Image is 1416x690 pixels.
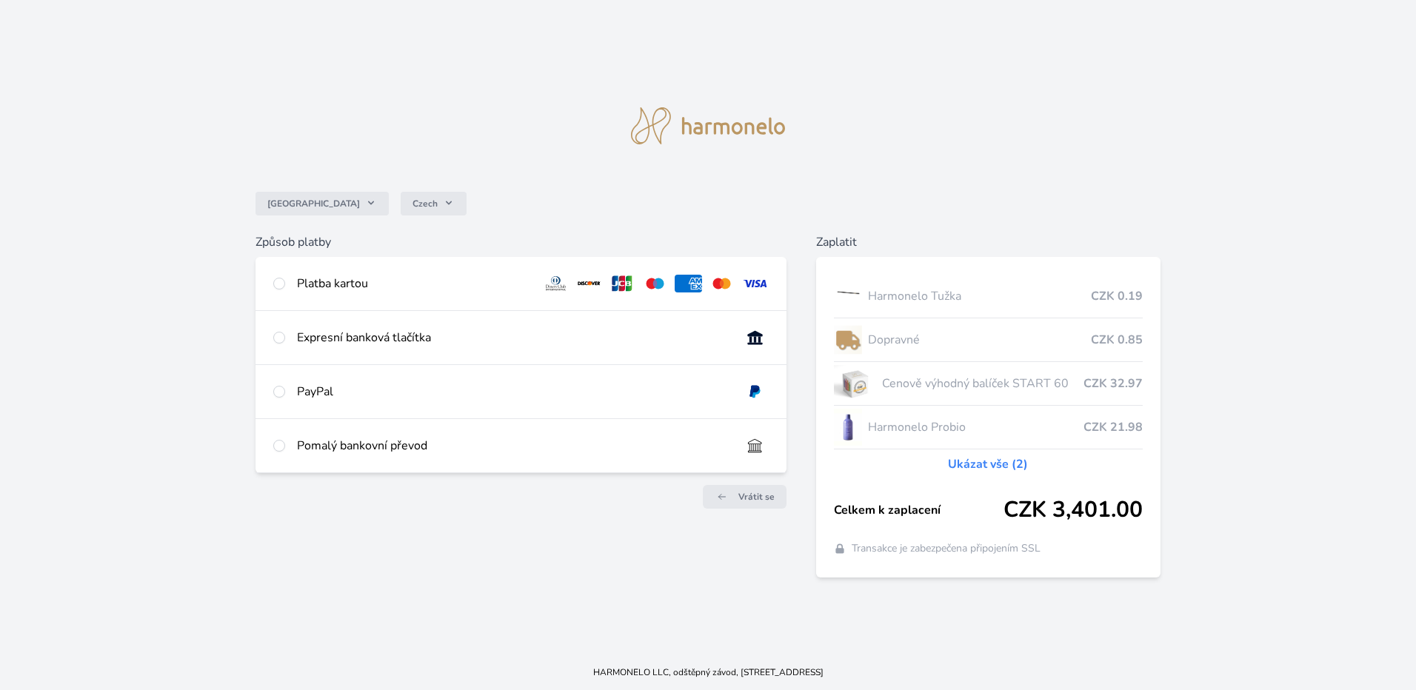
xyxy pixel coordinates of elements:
[297,329,729,346] div: Expresní banková tlačítka
[1091,287,1143,305] span: CZK 0.19
[816,233,1160,251] h6: Zaplatit
[256,192,389,215] button: [GEOGRAPHIC_DATA]
[741,329,769,346] img: onlineBanking_CZ.svg
[741,275,769,292] img: visa.svg
[413,198,438,210] span: Czech
[1083,418,1143,436] span: CZK 21.98
[852,541,1041,556] span: Transakce je zabezpečena připojením SSL
[297,437,729,455] div: Pomalý bankovní převod
[609,275,636,292] img: jcb.svg
[834,321,862,358] img: delivery-lo.png
[834,278,862,315] img: TUZKA_2_copy-lo.png
[675,275,702,292] img: amex.svg
[256,233,787,251] h6: Způsob platby
[738,491,775,503] span: Vrátit se
[641,275,669,292] img: maestro.svg
[868,331,1091,349] span: Dopravné
[948,455,1028,473] a: Ukázat vše (2)
[542,275,570,292] img: diners.svg
[401,192,467,215] button: Czech
[1083,375,1143,392] span: CZK 32.97
[741,437,769,455] img: bankTransfer_IBAN.svg
[703,485,787,509] a: Vrátit se
[708,275,735,292] img: mc.svg
[741,383,769,401] img: paypal.svg
[1091,331,1143,349] span: CZK 0.85
[297,383,729,401] div: PayPal
[834,409,862,446] img: CLEAN_PROBIO_se_stinem_x-lo.jpg
[267,198,360,210] span: [GEOGRAPHIC_DATA]
[575,275,603,292] img: discover.svg
[868,418,1083,436] span: Harmonelo Probio
[297,275,530,292] div: Platba kartou
[1003,497,1143,523] span: CZK 3,401.00
[834,365,876,402] img: start.jpg
[631,107,785,144] img: logo.svg
[868,287,1091,305] span: Harmonelo Tužka
[834,501,1003,519] span: Celkem k zaplacení
[882,375,1083,392] span: Cenově výhodný balíček START 60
